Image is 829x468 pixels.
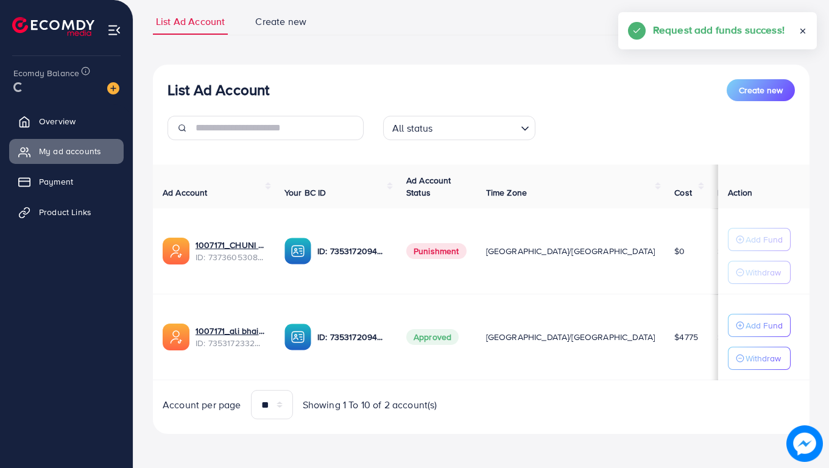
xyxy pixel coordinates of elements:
img: logo [12,17,94,36]
img: ic-ads-acc.e4c84228.svg [163,324,189,350]
button: Add Fund [728,314,791,337]
img: image [786,425,823,462]
span: Punishment [406,243,467,259]
p: ID: 7353172094433247233 [317,244,387,258]
span: ID: 7373605308482207761 [196,251,265,263]
span: My ad accounts [39,145,101,157]
span: Product Links [39,206,91,218]
p: ID: 7353172094433247233 [317,330,387,344]
img: ic-ba-acc.ded83a64.svg [284,324,311,350]
span: Ad Account [163,186,208,199]
span: $0 [674,245,685,257]
button: Withdraw [728,261,791,284]
div: <span class='underline'>1007171_ali bhai 212_1712043871986</span></br>7353172332338298896 [196,325,265,350]
button: Add Fund [728,228,791,251]
span: Create new [739,84,783,96]
a: 1007171_CHUNI CHUTIYA AD ACC_1716801286209 [196,239,265,251]
a: Product Links [9,200,124,224]
input: Search for option [437,117,516,137]
span: Ad Account Status [406,174,451,199]
span: Ecomdy Balance [13,67,79,79]
img: menu [107,23,121,37]
span: ID: 7353172332338298896 [196,337,265,349]
a: 1007171_ali bhai 212_1712043871986 [196,325,265,337]
h5: Request add funds success! [653,22,785,38]
span: Approved [406,329,459,345]
img: ic-ads-acc.e4c84228.svg [163,238,189,264]
a: Overview [9,109,124,133]
span: Cost [674,186,692,199]
p: Add Fund [746,318,783,333]
span: Showing 1 To 10 of 2 account(s) [303,398,437,412]
span: $4775 [674,331,698,343]
button: Create new [727,79,795,101]
span: Payment [39,175,73,188]
h3: List Ad Account [168,81,269,99]
p: Add Fund [746,232,783,247]
span: All status [390,119,436,137]
button: Withdraw [728,347,791,370]
div: <span class='underline'>1007171_CHUNI CHUTIYA AD ACC_1716801286209</span></br>7373605308482207761 [196,239,265,264]
span: Time Zone [486,186,527,199]
span: Account per page [163,398,241,412]
span: Your BC ID [284,186,326,199]
p: Withdraw [746,265,781,280]
span: Overview [39,115,76,127]
img: ic-ba-acc.ded83a64.svg [284,238,311,264]
p: Withdraw [746,351,781,366]
span: [GEOGRAPHIC_DATA]/[GEOGRAPHIC_DATA] [486,245,655,257]
a: My ad accounts [9,139,124,163]
img: image [107,82,119,94]
span: Action [728,186,752,199]
span: List Ad Account [156,15,225,29]
span: [GEOGRAPHIC_DATA]/[GEOGRAPHIC_DATA] [486,331,655,343]
div: Search for option [383,116,535,140]
span: Create new [255,15,306,29]
a: Payment [9,169,124,194]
